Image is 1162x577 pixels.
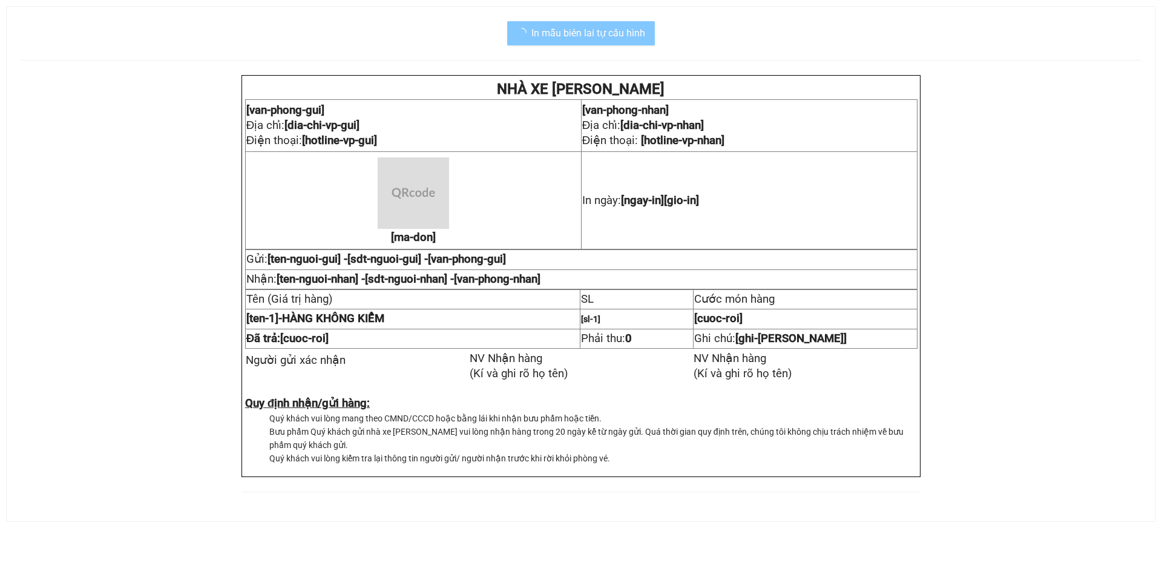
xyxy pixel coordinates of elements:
span: [ten-nguoi-gui] - [268,252,506,266]
strong: 0 [625,332,632,345]
span: Nhận: [246,272,540,286]
span: NV Nhận hàng [470,352,542,365]
span: In mẫu biên lai tự cấu hình [531,25,645,41]
span: [gio-in] [664,194,699,207]
span: [van-phong-gui] [428,252,506,266]
span: [ma-don] [391,231,436,244]
li: Quý khách vui lòng kiểm tra lại thông tin người gửi/ người nhận trước khi rời khỏi phòng vé. [269,452,917,465]
span: In ngày: [582,194,699,207]
span: [ten-nguoi-nhan] - [277,272,540,286]
span: Địa chỉ: [582,119,704,132]
span: - [246,312,282,325]
span: (Kí và ghi rõ họ tên) [694,367,792,380]
span: Địa chỉ: [246,119,359,132]
strong: Quy định nhận/gửi hàng: [245,397,370,410]
span: [van-phong-gui] [246,104,324,117]
li: Quý khách vui lòng mang theo CMND/CCCD hoặc bằng lái khi nhận bưu phẩm hoặc tiền. [269,412,917,425]
span: [ten-1] [246,312,278,325]
strong: NHÀ XE [PERSON_NAME] [497,81,665,97]
span: [cuoc-roi] [280,332,329,345]
span: Đã trả: [246,332,329,345]
span: Điện thoại: [582,134,724,147]
span: [ghi-[PERSON_NAME]] [735,332,847,345]
strong: [dia-chi-vp-nhan] [620,119,704,132]
span: (Kí và ghi rõ họ tên) [470,367,568,380]
span: SL [581,292,594,306]
span: Tên (Giá trị hàng) [246,292,333,306]
span: [cuoc-roi] [694,312,743,325]
img: qr-code [378,157,449,229]
span: [van-phong-nhan] [582,104,669,117]
span: NV Nhận hàng [694,352,766,365]
span: [sdt-nguoi-nhan] - [365,272,540,286]
span: [hotline-vp-gui] [302,134,377,147]
button: In mẫu biên lai tự cấu hình [507,21,655,45]
span: [sdt-nguoi-gui] - [347,252,506,266]
strong: [dia-chi-vp-gui] [284,119,359,132]
span: [hotline-vp-nhan] [641,134,724,147]
li: Bưu phẩm Quý khách gửi nhà xe [PERSON_NAME] vui lòng nhận hàng trong 20 ngày kể từ ngày gửi. Quá ... [269,425,917,452]
span: Ghi chú: [694,332,847,345]
span: Gửi: [246,252,506,266]
span: [sl-1] [581,314,600,324]
span: [ngay-in] [621,194,699,207]
span: Cước món hàng [694,292,775,306]
span: Điện thoại: [246,134,377,147]
span: loading [517,28,531,38]
span: Phải thu: [581,332,632,345]
strong: HÀNG KHÔNG KIỂM [246,312,384,325]
span: [van-phong-nhan] [454,272,540,286]
span: Người gửi xác nhận [246,354,346,367]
